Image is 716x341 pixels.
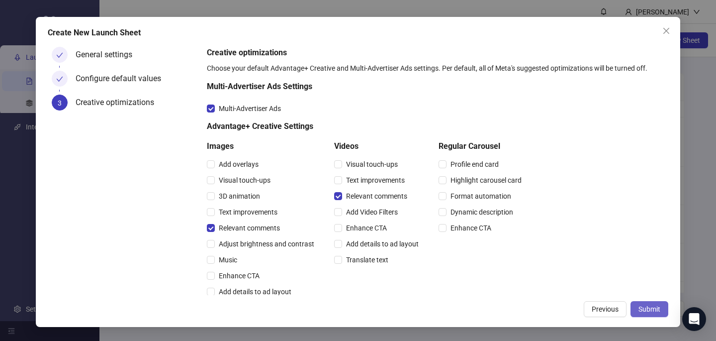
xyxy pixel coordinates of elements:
[682,307,706,331] div: Open Intercom Messenger
[215,191,264,202] span: 3D animation
[630,301,668,317] button: Submit
[447,223,495,233] span: Enhance CTA
[215,175,274,186] span: Visual touch-ups
[215,159,263,170] span: Add overlays
[215,254,241,265] span: Music
[658,23,674,39] button: Close
[207,140,318,152] h5: Images
[334,140,423,152] h5: Videos
[207,63,664,74] div: Choose your default Advantage+ Creative and Multi-Advertiser Ads settings. Per default, all of Me...
[342,238,423,249] span: Add details to ad layout
[342,223,391,233] span: Enhance CTA
[592,305,619,313] span: Previous
[342,191,411,202] span: Relevant comments
[207,120,526,132] h5: Advantage+ Creative Settings
[439,140,526,152] h5: Regular Carousel
[56,52,63,59] span: check
[342,207,402,218] span: Add Video Filters
[215,103,285,114] span: Multi-Advertiser Ads
[215,238,318,249] span: Adjust brightness and contrast
[58,99,62,107] span: 3
[447,207,517,218] span: Dynamic description
[447,175,526,186] span: Highlight carousel card
[48,27,668,39] div: Create New Launch Sheet
[662,27,670,35] span: close
[56,76,63,83] span: check
[342,159,402,170] span: Visual touch-ups
[447,191,515,202] span: Format automation
[207,81,526,93] h5: Multi-Advertiser Ads Settings
[215,270,264,281] span: Enhance CTA
[638,305,660,313] span: Submit
[76,47,140,63] div: General settings
[215,286,295,297] span: Add details to ad layout
[584,301,626,317] button: Previous
[207,47,664,59] h5: Creative optimizations
[76,95,162,111] div: Creative optimizations
[76,71,169,87] div: Configure default values
[215,207,281,218] span: Text improvements
[215,223,284,233] span: Relevant comments
[447,159,503,170] span: Profile end card
[342,175,409,186] span: Text improvements
[342,254,392,265] span: Translate text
